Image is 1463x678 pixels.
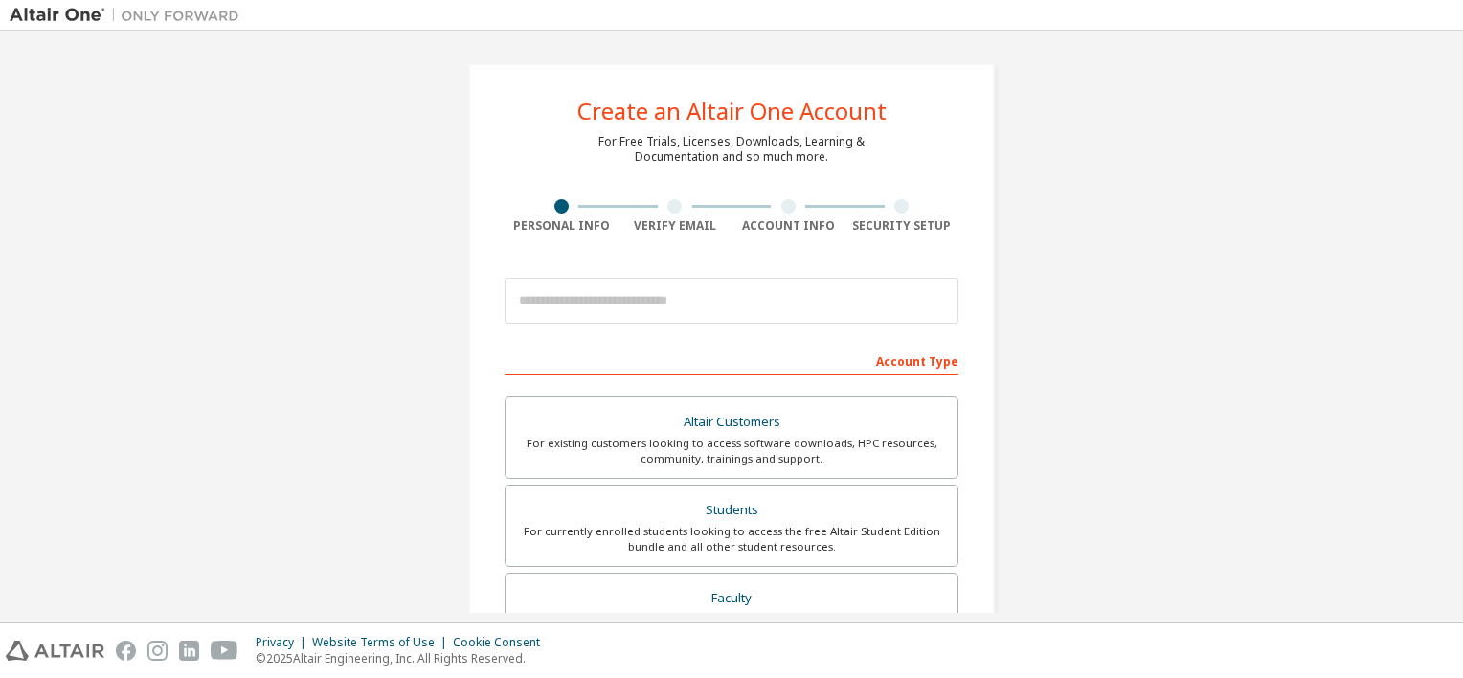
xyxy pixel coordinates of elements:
[517,436,946,466] div: For existing customers looking to access software downloads, HPC resources, community, trainings ...
[256,650,551,667] p: © 2025 Altair Engineering, Inc. All Rights Reserved.
[505,345,958,375] div: Account Type
[517,611,946,642] div: For faculty & administrators of academic institutions administering students and accessing softwa...
[211,641,238,661] img: youtube.svg
[731,218,845,234] div: Account Info
[619,218,732,234] div: Verify Email
[845,218,959,234] div: Security Setup
[256,635,312,650] div: Privacy
[453,635,551,650] div: Cookie Consent
[312,635,453,650] div: Website Terms of Use
[577,100,887,123] div: Create an Altair One Account
[10,6,249,25] img: Altair One
[179,641,199,661] img: linkedin.svg
[517,585,946,612] div: Faculty
[505,218,619,234] div: Personal Info
[517,524,946,554] div: For currently enrolled students looking to access the free Altair Student Edition bundle and all ...
[6,641,104,661] img: altair_logo.svg
[598,134,865,165] div: For Free Trials, Licenses, Downloads, Learning & Documentation and so much more.
[517,497,946,524] div: Students
[517,409,946,436] div: Altair Customers
[147,641,168,661] img: instagram.svg
[116,641,136,661] img: facebook.svg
